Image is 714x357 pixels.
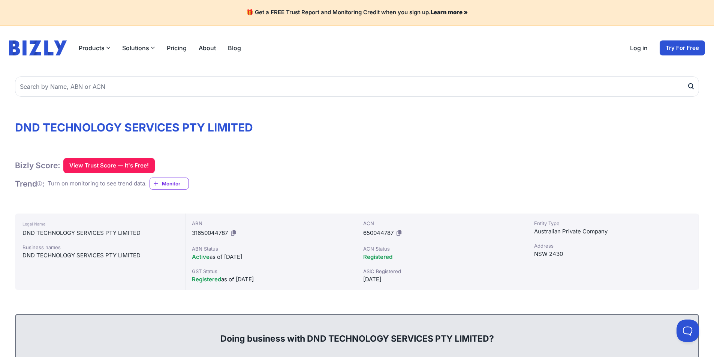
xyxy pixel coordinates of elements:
[192,275,350,284] div: as of [DATE]
[122,43,155,52] button: Solutions
[431,9,468,16] a: Learn more »
[363,220,522,227] div: ACN
[192,276,221,283] span: Registered
[150,178,189,190] a: Monitor
[534,249,693,258] div: NSW 2430
[192,229,228,236] span: 31650044787
[15,160,60,170] h1: Bizly Score:
[534,242,693,249] div: Address
[22,251,178,260] div: DND TECHNOLOGY SERVICES PTY LIMITED
[192,245,350,252] div: ABN Status
[48,179,147,188] div: Turn on monitoring to see trend data.
[22,229,178,238] div: DND TECHNOLOGY SERVICES PTY LIMITED
[15,76,699,97] input: Search by Name, ABN or ACN
[192,252,350,261] div: as of [DATE]
[192,267,350,275] div: GST Status
[363,253,392,260] span: Registered
[363,229,394,236] span: 650044787
[22,243,178,251] div: Business names
[677,320,699,342] iframe: Toggle Customer Support
[22,220,178,229] div: Legal Name
[167,43,187,52] a: Pricing
[192,253,210,260] span: Active
[15,121,699,134] h1: DND TECHNOLOGY SERVICES PTY LIMITED
[63,158,155,173] button: View Trust Score — It's Free!
[15,179,45,189] h1: Trend :
[9,9,705,16] h4: 🎁 Get a FREE Trust Report and Monitoring Credit when you sign up.
[534,220,693,227] div: Entity Type
[228,43,241,52] a: Blog
[363,275,522,284] div: [DATE]
[79,43,110,52] button: Products
[162,180,189,187] span: Monitor
[363,245,522,252] div: ACN Status
[660,40,705,55] a: Try For Free
[363,267,522,275] div: ASIC Registered
[630,43,648,52] a: Log in
[534,227,693,236] div: Australian Private Company
[23,321,691,345] div: Doing business with DND TECHNOLOGY SERVICES PTY LIMITED?
[199,43,216,52] a: About
[192,220,350,227] div: ABN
